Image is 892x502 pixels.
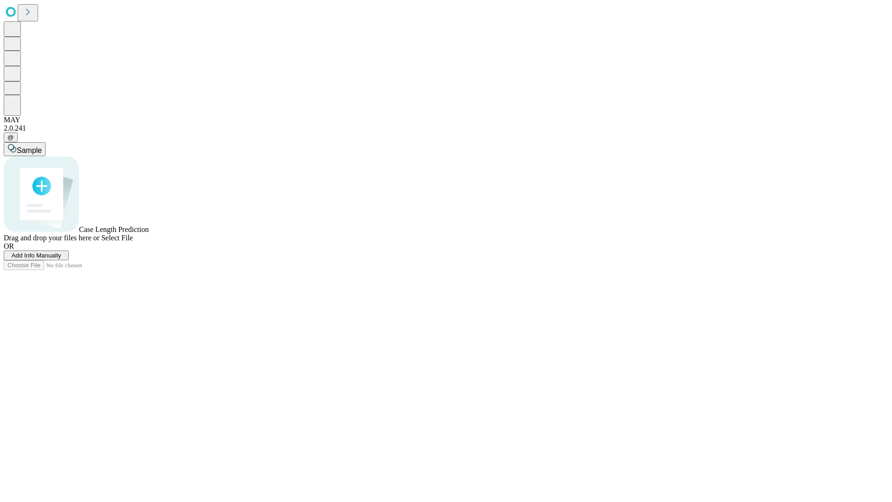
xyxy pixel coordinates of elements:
span: Case Length Prediction [79,225,149,233]
span: Add Info Manually [12,252,61,259]
span: Sample [17,146,42,154]
div: 2.0.241 [4,124,888,132]
span: OR [4,242,14,250]
span: Drag and drop your files here or [4,234,99,242]
span: @ [7,134,14,141]
span: Select File [101,234,133,242]
div: MAY [4,116,888,124]
button: Sample [4,142,46,156]
button: Add Info Manually [4,251,69,260]
button: @ [4,132,18,142]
